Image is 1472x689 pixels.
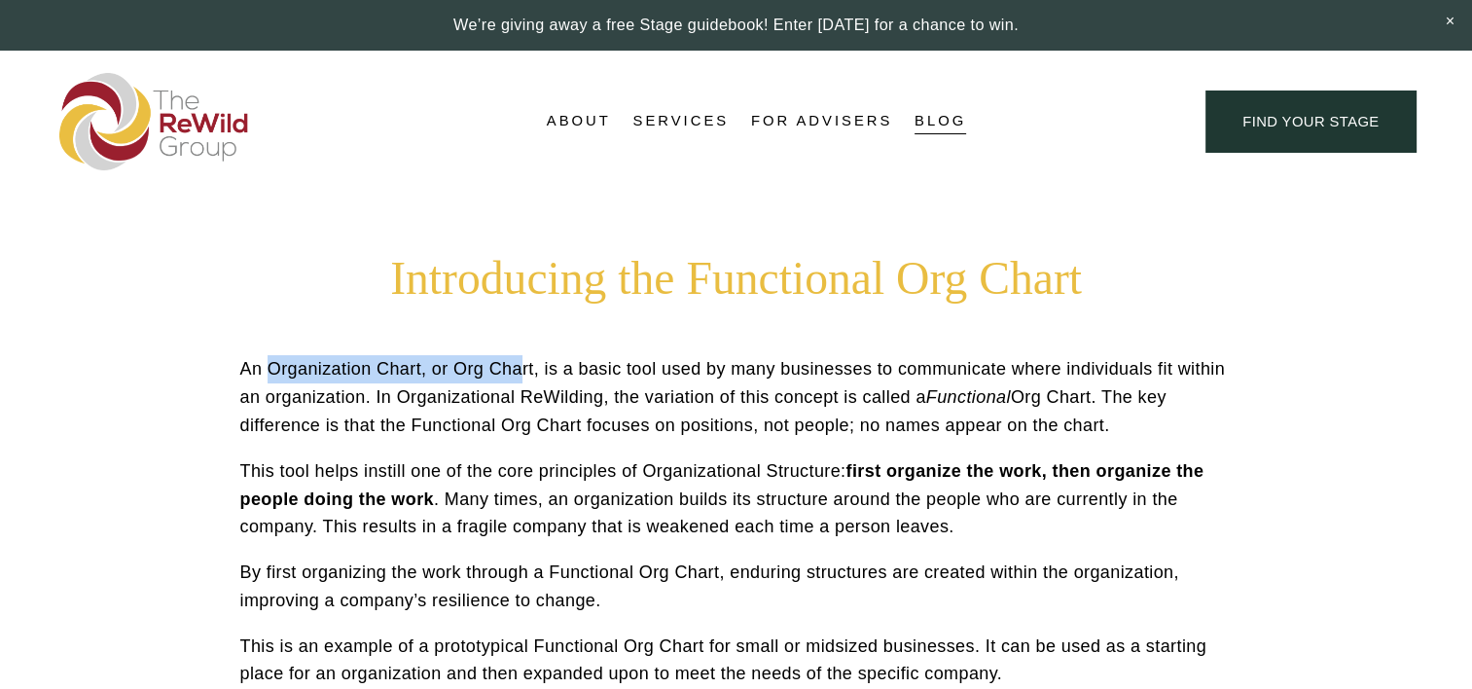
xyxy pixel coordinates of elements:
strong: first organize the work, then organize the people doing the work [240,461,1209,509]
a: For Advisers [751,107,892,136]
p: By first organizing the work through a Functional Org Chart, enduring structures are created with... [240,559,1233,615]
span: Services [632,108,729,134]
h1: Introducing the Functional Org Chart [240,251,1233,307]
em: Functional [926,387,1011,407]
p: This is an example of a prototypical Functional Org Chart for small or midsized businesses. It ca... [240,633,1233,689]
p: This tool helps instill one of the core principles of Organizational Structure: . Many times, an ... [240,457,1233,541]
a: folder dropdown [632,107,729,136]
p: An Organization Chart, or Org Chart, is a basic tool used by many businesses to communicate where... [240,355,1233,439]
a: find your stage [1205,91,1416,152]
a: folder dropdown [547,107,611,136]
span: About [547,108,611,134]
img: The ReWild Group [59,73,250,170]
a: Blog [915,107,966,136]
